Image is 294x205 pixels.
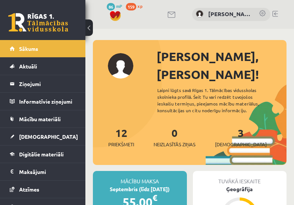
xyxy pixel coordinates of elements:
[193,185,287,193] div: Ģeogrāfija
[93,185,187,193] div: Septembris (līdz [DATE])
[215,141,267,148] span: [DEMOGRAPHIC_DATA]
[10,110,76,128] a: Mācību materiāli
[19,116,61,122] span: Mācību materiāli
[116,3,122,9] span: mP
[19,45,38,52] span: Sākums
[215,126,267,148] a: 3[DEMOGRAPHIC_DATA]
[10,40,76,57] a: Sākums
[108,126,134,148] a: 12Priekšmeti
[193,171,287,185] div: Tuvākā ieskaite
[19,163,76,180] legend: Maksājumi
[19,151,64,157] span: Digitālie materiāli
[10,93,76,110] a: Informatīvie ziņojumi
[10,146,76,163] a: Digitālie materiāli
[126,3,136,10] span: 159
[19,186,39,193] span: Atzīmes
[93,171,187,185] div: Mācību maksa
[10,128,76,145] a: [DEMOGRAPHIC_DATA]
[108,141,134,148] span: Priekšmeti
[152,192,157,203] span: €
[126,3,146,9] a: 159 xp
[154,141,196,148] span: Neizlasītās ziņas
[19,75,76,92] legend: Ziņojumi
[107,3,115,10] span: 86
[19,133,78,140] span: [DEMOGRAPHIC_DATA]
[19,93,76,110] legend: Informatīvie ziņojumi
[208,10,251,18] a: [PERSON_NAME]
[107,3,122,9] a: 86 mP
[19,63,37,70] span: Aktuāli
[10,75,76,92] a: Ziņojumi
[10,163,76,180] a: Maksājumi
[10,181,76,198] a: Atzīmes
[157,48,287,83] div: [PERSON_NAME], [PERSON_NAME]!
[154,126,196,148] a: 0Neizlasītās ziņas
[196,10,203,18] img: Rūta Talle
[10,58,76,75] a: Aktuāli
[8,13,68,32] a: Rīgas 1. Tālmācības vidusskola
[137,3,142,9] span: xp
[157,87,273,114] div: Laipni lūgts savā Rīgas 1. Tālmācības vidusskolas skolnieka profilā. Šeit Tu vari redzēt tuvojošo...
